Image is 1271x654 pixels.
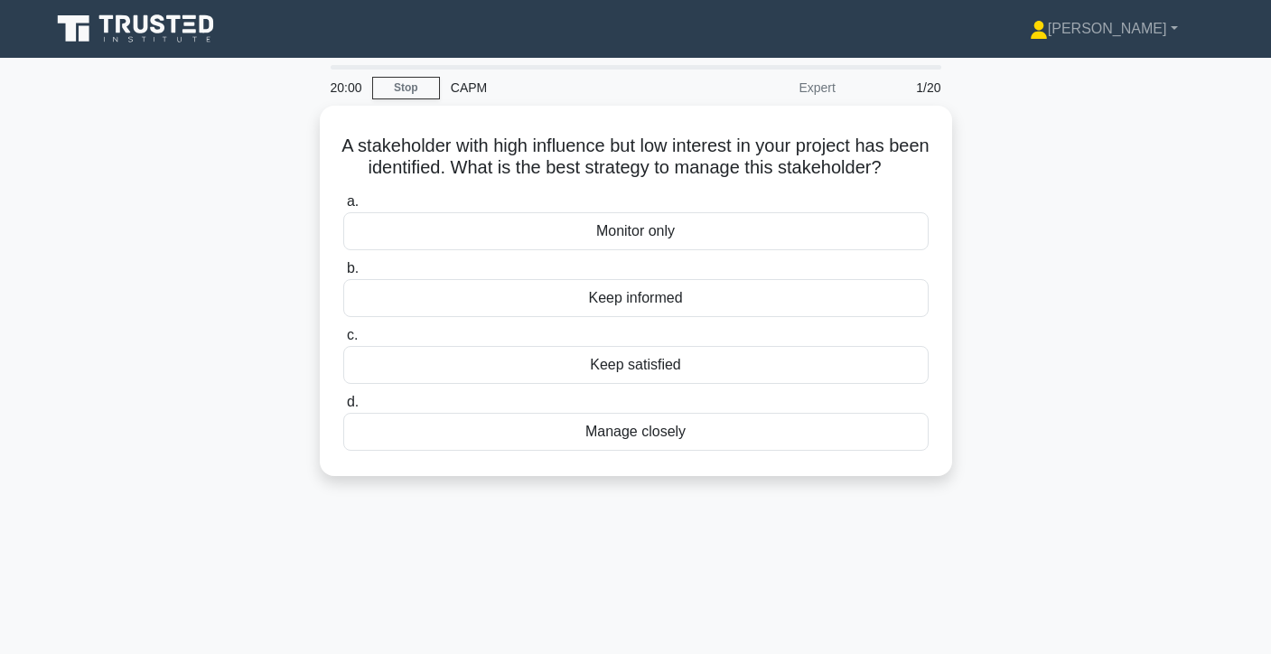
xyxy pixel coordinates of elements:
[343,279,929,317] div: Keep informed
[343,413,929,451] div: Manage closely
[347,260,359,276] span: b.
[343,346,929,384] div: Keep satisfied
[372,77,440,99] a: Stop
[347,394,359,409] span: d.
[341,135,930,180] h5: A stakeholder with high influence but low interest in your project has been identified. What is t...
[846,70,952,106] div: 1/20
[347,327,358,342] span: c.
[347,193,359,209] span: a.
[320,70,372,106] div: 20:00
[688,70,846,106] div: Expert
[986,11,1221,47] a: [PERSON_NAME]
[343,212,929,250] div: Monitor only
[440,70,688,106] div: CAPM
